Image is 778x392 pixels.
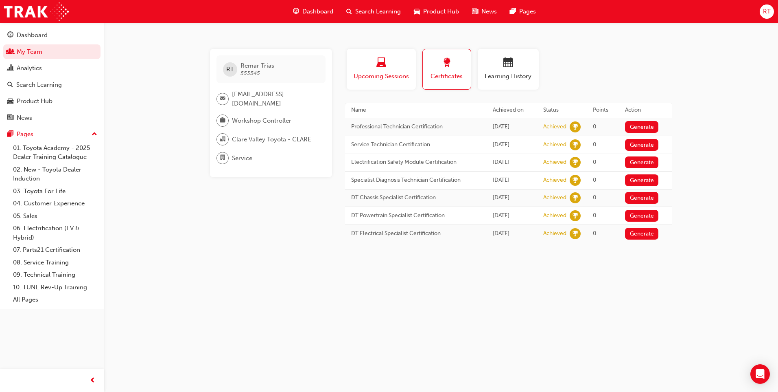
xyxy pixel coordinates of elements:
[302,7,333,16] span: Dashboard
[240,62,274,69] span: Remar Trias
[422,49,471,90] button: Certificates
[345,225,487,242] td: DT Electrical Specialist Certification
[7,115,13,122] span: news-icon
[429,72,465,81] span: Certificates
[10,210,101,222] a: 05. Sales
[240,70,260,77] span: 553545
[232,154,252,163] span: Service
[543,230,566,238] div: Achieved
[3,94,101,109] a: Product Hub
[570,121,581,132] span: learningRecordVerb_ACHIEVE-icon
[414,7,420,17] span: car-icon
[465,3,503,20] a: news-iconNews
[346,7,352,17] span: search-icon
[345,136,487,154] td: Service Technician Certification
[232,90,319,108] span: [EMAIL_ADDRESS][DOMAIN_NAME]
[7,98,13,105] span: car-icon
[503,3,542,20] a: pages-iconPages
[543,212,566,220] div: Achieved
[10,197,101,210] a: 04. Customer Experience
[4,2,69,21] img: Trak
[3,127,101,142] button: Pages
[7,65,13,72] span: chart-icon
[570,139,581,150] span: learningRecordVerb_ACHIEVE-icon
[10,281,101,294] a: 10. TUNE Rev-Up Training
[10,269,101,281] a: 09. Technical Training
[619,103,672,118] th: Action
[3,61,101,76] a: Analytics
[376,58,386,69] span: laptop-icon
[487,103,537,118] th: Achieved on
[353,72,410,81] span: Upcoming Sessions
[10,222,101,244] a: 06. Electrification (EV & Hybrid)
[10,293,101,306] a: All Pages
[503,58,513,69] span: calendar-icon
[7,131,13,138] span: pages-icon
[16,80,62,90] div: Search Learning
[10,142,101,163] a: 01. Toyota Academy - 2025 Dealer Training Catalogue
[625,121,658,133] button: Generate
[493,194,509,201] span: Wed Mar 18 2020 00:30:00 GMT+1030 (Australian Central Daylight Time)
[345,154,487,172] td: Electrification Safety Module Certification
[510,7,516,17] span: pages-icon
[593,141,596,148] span: 0
[345,172,487,189] td: Specialist Diagnosis Technician Certification
[355,7,401,16] span: Search Learning
[481,7,497,16] span: News
[493,141,509,148] span: Sat Aug 13 2022 23:30:00 GMT+0930 (Australian Central Standard Time)
[593,159,596,165] span: 0
[593,176,596,183] span: 0
[407,3,465,20] a: car-iconProduct Hub
[625,156,658,168] button: Generate
[570,192,581,203] span: learningRecordVerb_ACHIEVE-icon
[593,212,596,219] span: 0
[472,7,478,17] span: news-icon
[593,194,596,201] span: 0
[3,77,101,92] a: Search Learning
[3,110,101,126] a: News
[232,116,291,126] span: Workshop Controller
[17,97,52,106] div: Product Hub
[543,141,566,149] div: Achieved
[625,174,658,186] button: Generate
[3,44,101,59] a: My Team
[232,135,311,144] span: Clare Valley Toyota - CLARE
[7,32,13,39] span: guage-icon
[442,58,452,69] span: award-icon
[750,364,770,384] div: Open Intercom Messenger
[3,26,101,127] button: DashboardMy TeamAnalyticsSearch LearningProduct HubNews
[625,228,658,240] button: Generate
[593,123,596,130] span: 0
[17,31,48,40] div: Dashboard
[220,153,225,163] span: department-icon
[226,65,234,74] span: RT
[570,228,581,239] span: learningRecordVerb_ACHIEVE-icon
[220,94,225,104] span: email-icon
[493,176,509,183] span: Wed Mar 18 2020 00:30:00 GMT+1030 (Australian Central Daylight Time)
[543,159,566,166] div: Achieved
[493,159,509,165] span: Sat Aug 13 2022 23:30:00 GMT+0930 (Australian Central Standard Time)
[345,118,487,136] td: Professional Technician Certification
[493,123,509,130] span: Sat Aug 13 2022 23:30:00 GMT+0930 (Australian Central Standard Time)
[17,113,32,123] div: News
[760,4,774,19] button: RT
[625,139,658,151] button: Generate
[220,115,225,126] span: briefcase-icon
[345,189,487,207] td: DT Chassis Specialist Certification
[10,163,101,185] a: 02. New - Toyota Dealer Induction
[593,230,596,237] span: 0
[347,49,416,90] button: Upcoming Sessions
[10,244,101,256] a: 07. Parts21 Certification
[570,157,581,168] span: learningRecordVerb_ACHIEVE-icon
[493,212,509,219] span: Wed Jul 18 2018 23:30:00 GMT+0930 (Australian Central Standard Time)
[345,207,487,225] td: DT Powertrain Specialist Certification
[493,230,509,237] span: Sun Sep 03 2017 23:30:00 GMT+0930 (Australian Central Standard Time)
[519,7,536,16] span: Pages
[763,7,771,16] span: RT
[625,210,658,222] button: Generate
[484,72,533,81] span: Learning History
[17,64,42,73] div: Analytics
[17,130,33,139] div: Pages
[423,7,459,16] span: Product Hub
